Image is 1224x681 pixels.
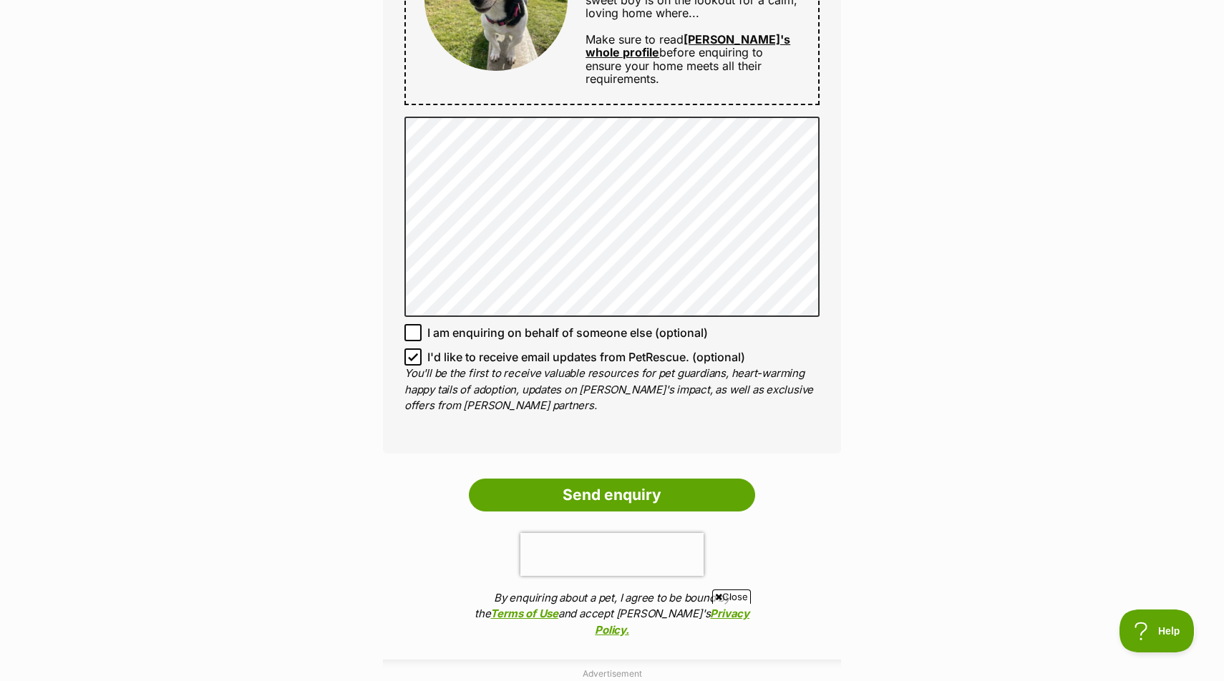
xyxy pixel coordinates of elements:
[520,533,704,576] iframe: reCAPTCHA
[265,609,959,674] iframe: Advertisement
[469,590,755,639] p: By enquiring about a pet, I agree to be bound by the and accept [PERSON_NAME]'s
[1119,609,1195,652] iframe: Help Scout Beacon - Open
[404,366,820,414] p: You'll be the first to receive valuable resources for pet guardians, heart-warming happy tails of...
[427,348,745,366] span: I'd like to receive email updates from PetRescue. (optional)
[469,479,755,511] input: Send enquiry
[586,32,790,59] a: [PERSON_NAME]'s whole profile
[427,324,708,341] span: I am enquiring on behalf of someone else (optional)
[712,589,751,604] span: Close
